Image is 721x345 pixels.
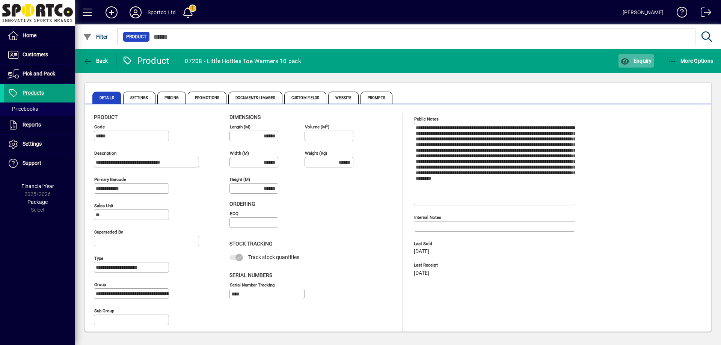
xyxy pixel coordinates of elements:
mat-label: EOQ [230,211,238,216]
sup: 3 [326,124,328,127]
mat-label: Serial Number tracking [230,282,275,287]
span: Enquiry [620,58,652,64]
span: Dimensions [229,114,261,120]
a: Customers [4,45,75,64]
span: Financial Year [21,183,54,189]
div: Sportco Ltd [148,6,176,18]
span: Product [126,33,146,41]
mat-label: Public Notes [414,116,439,122]
span: Products [23,90,44,96]
span: Promotions [188,92,226,104]
span: [DATE] [414,249,429,255]
span: Stock Tracking [229,241,273,247]
mat-label: Width (m) [230,151,249,156]
span: Prompts [360,92,392,104]
span: Ordering [229,201,255,207]
mat-label: Length (m) [230,124,250,130]
mat-label: Group [94,282,106,287]
mat-label: Sub group [94,308,114,313]
mat-label: Superseded by [94,229,123,235]
span: Reports [23,122,41,128]
span: Home [23,32,36,38]
span: More Options [668,58,713,64]
button: Add [100,6,124,19]
mat-label: Volume (m ) [305,124,329,130]
span: Customers [23,51,48,57]
span: Serial Numbers [229,272,272,278]
span: Custom Fields [284,92,326,104]
button: Profile [124,6,148,19]
span: Documents / Images [228,92,282,104]
span: Back [83,58,108,64]
mat-label: Description [94,151,116,156]
a: Settings [4,135,75,154]
mat-label: Sales unit [94,203,113,208]
a: Logout [695,2,712,26]
span: Pick and Pack [23,71,55,77]
button: More Options [666,54,715,68]
mat-label: Weight (Kg) [305,151,327,156]
span: Pricing [157,92,186,104]
mat-label: Internal Notes [414,215,441,220]
span: [DATE] [414,270,429,276]
span: Website [328,92,359,104]
span: Last Receipt [414,263,526,268]
span: Package [27,199,48,205]
span: Support [23,160,41,166]
span: Settings [23,141,42,147]
a: Knowledge Base [671,2,688,26]
button: Filter [81,30,110,44]
div: [PERSON_NAME] [623,6,664,18]
a: Pick and Pack [4,65,75,83]
span: Last Sold [414,241,526,246]
app-page-header-button: Back [75,54,116,68]
span: Track stock quantities [248,254,299,260]
span: Settings [123,92,155,104]
span: Filter [83,34,108,40]
span: Details [92,92,121,104]
div: 07208 - Little Hotties Toe Warmers 10 pack [185,55,301,67]
a: Support [4,154,75,173]
a: Pricebooks [4,102,75,115]
button: Enquiry [618,54,653,68]
button: Back [81,54,110,68]
a: Home [4,26,75,45]
span: Pricebooks [8,106,38,112]
div: Product [122,55,170,67]
mat-label: Code [94,124,105,130]
span: Product [94,114,118,120]
mat-label: Height (m) [230,177,250,182]
mat-label: Type [94,256,103,261]
a: Reports [4,116,75,134]
mat-label: Primary barcode [94,177,126,182]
